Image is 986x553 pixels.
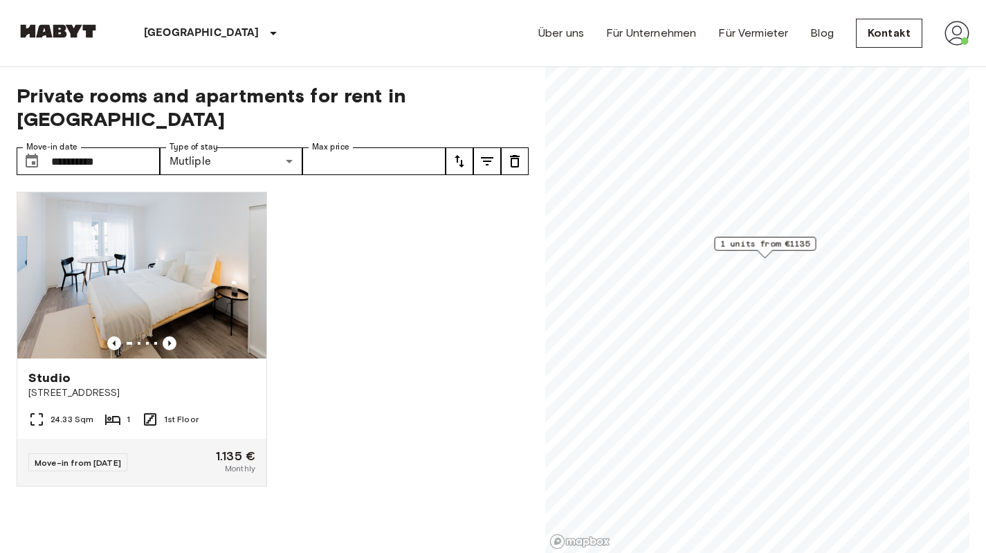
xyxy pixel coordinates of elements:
[51,413,93,426] span: 24.33 Sqm
[18,147,46,175] button: Choose date, selected date is 1 Dec 2025
[538,25,584,42] a: Über uns
[107,336,121,350] button: Previous image
[160,147,303,175] div: Mutliple
[164,413,199,426] span: 1st Floor
[720,237,810,250] span: 1 units from €1135
[28,386,255,400] span: [STREET_ADDRESS]
[473,147,501,175] button: tune
[17,192,267,487] a: Marketing picture of unit DE-04-001-010-01HPrevious imagePrevious imageStudio[STREET_ADDRESS]24.3...
[26,141,77,153] label: Move-in date
[35,457,121,468] span: Move-in from [DATE]
[446,147,473,175] button: tune
[17,192,266,359] img: Marketing picture of unit DE-04-001-010-01H
[170,141,218,153] label: Type of stay
[606,25,696,42] a: Für Unternehmen
[17,84,529,131] span: Private rooms and apartments for rent in [GEOGRAPHIC_DATA]
[144,25,259,42] p: [GEOGRAPHIC_DATA]
[856,19,922,48] a: Kontakt
[810,25,834,42] a: Blog
[127,413,130,426] span: 1
[28,370,71,386] span: Studio
[216,450,255,462] span: 1.135 €
[944,21,969,46] img: avatar
[549,534,610,550] a: Mapbox logo
[501,147,529,175] button: tune
[718,25,788,42] a: Für Vermieter
[225,462,255,475] span: Monthly
[714,237,816,258] div: Map marker
[312,141,349,153] label: Max price
[163,336,176,350] button: Previous image
[17,24,100,38] img: Habyt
